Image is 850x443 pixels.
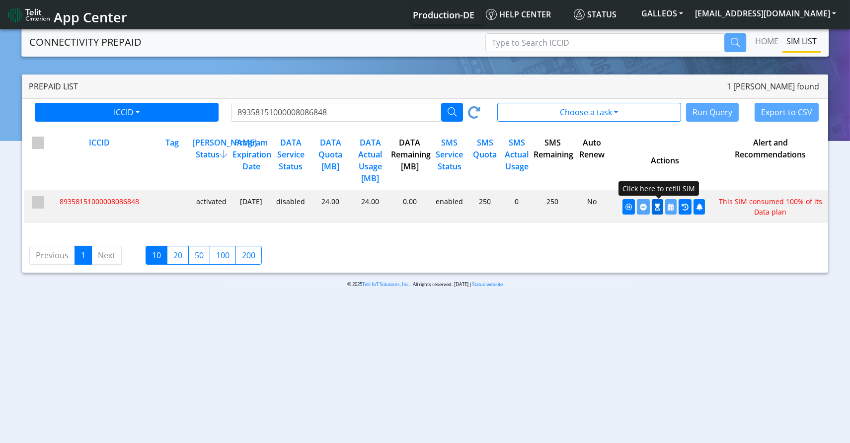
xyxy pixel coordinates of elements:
[389,137,429,184] div: DATA Remaining [MB]
[500,137,532,184] div: SMS Actual Usage
[35,103,219,122] button: ICCID
[532,137,571,184] div: SMS Remaining
[571,196,611,217] div: No
[571,137,611,184] div: Auto Renew
[468,196,500,217] div: 250
[486,9,551,20] span: Help center
[686,103,739,122] button: Run Query
[611,137,717,184] div: Actions
[755,103,819,122] button: Export to CSV
[54,8,127,26] span: App Center
[389,196,429,217] div: 0.00
[468,137,500,184] div: SMS Quota
[191,137,231,184] div: [PERSON_NAME] Status
[210,246,236,265] label: 100
[413,9,474,21] span: Production-DE
[235,246,262,265] label: 200
[635,4,689,22] button: GALLEOS
[349,196,389,217] div: 24.00
[270,196,310,217] div: disabled
[782,31,821,51] a: SIM LIST
[574,9,585,20] img: status.svg
[8,4,126,25] a: App Center
[717,196,823,217] div: This SIM consumed 100% of its Data plan
[151,137,191,184] div: Tag
[497,103,681,122] button: Choose a task
[500,196,532,217] div: 0
[309,137,349,184] div: DATA Quota [MB]
[618,181,699,196] div: Click here to refill SIM
[146,246,167,265] label: 10
[231,196,270,217] div: [DATE]
[188,246,210,265] label: 50
[60,197,139,206] span: 89358151000008086848
[717,137,823,184] div: Alert and Recommendations
[309,196,349,217] div: 24.00
[45,137,151,184] div: ICCID
[29,32,142,52] a: CONNECTIVITY PREPAID
[429,196,468,217] div: enabled
[231,103,441,122] input: Type to Search ICCID/Tag
[429,137,468,184] div: SMS Service Status
[472,281,503,288] a: Status website
[362,281,410,288] a: Telit IoT Solutions, Inc.
[167,246,189,265] label: 20
[29,81,78,92] span: Prepaid List
[270,137,310,184] div: DATA Service Status
[349,137,389,184] div: DATA Actual Usage [MB]
[485,33,724,52] input: Type to Search ICCID
[574,9,617,20] span: Status
[727,80,819,92] span: 1 [PERSON_NAME] found
[8,7,50,23] img: logo-telit-cinterion-gw-new.png
[570,4,635,24] a: Status
[689,4,842,22] button: [EMAIL_ADDRESS][DOMAIN_NAME]
[532,196,571,217] div: 250
[486,9,497,20] img: knowledge.svg
[751,31,782,51] a: Home
[220,281,630,288] p: © 2025 . All rights reserved. [DATE] |
[231,137,270,184] div: Program Expiration Date
[412,4,474,24] a: Your current platform instance
[482,4,570,24] a: Help center
[75,246,92,265] a: 1
[191,196,231,217] div: activated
